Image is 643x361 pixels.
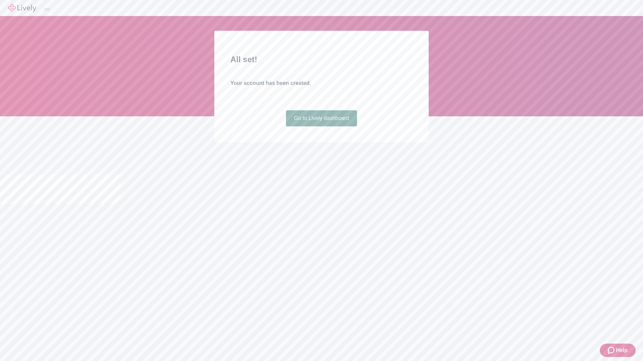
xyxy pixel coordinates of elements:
[230,79,413,87] h4: Your account has been created.
[600,344,636,357] button: Zendesk support iconHelp
[616,346,628,354] span: Help
[230,53,413,66] h2: All set!
[8,4,36,12] img: Lively
[44,8,50,10] button: Log out
[286,110,357,126] a: Go to Lively dashboard
[608,346,616,354] svg: Zendesk support icon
